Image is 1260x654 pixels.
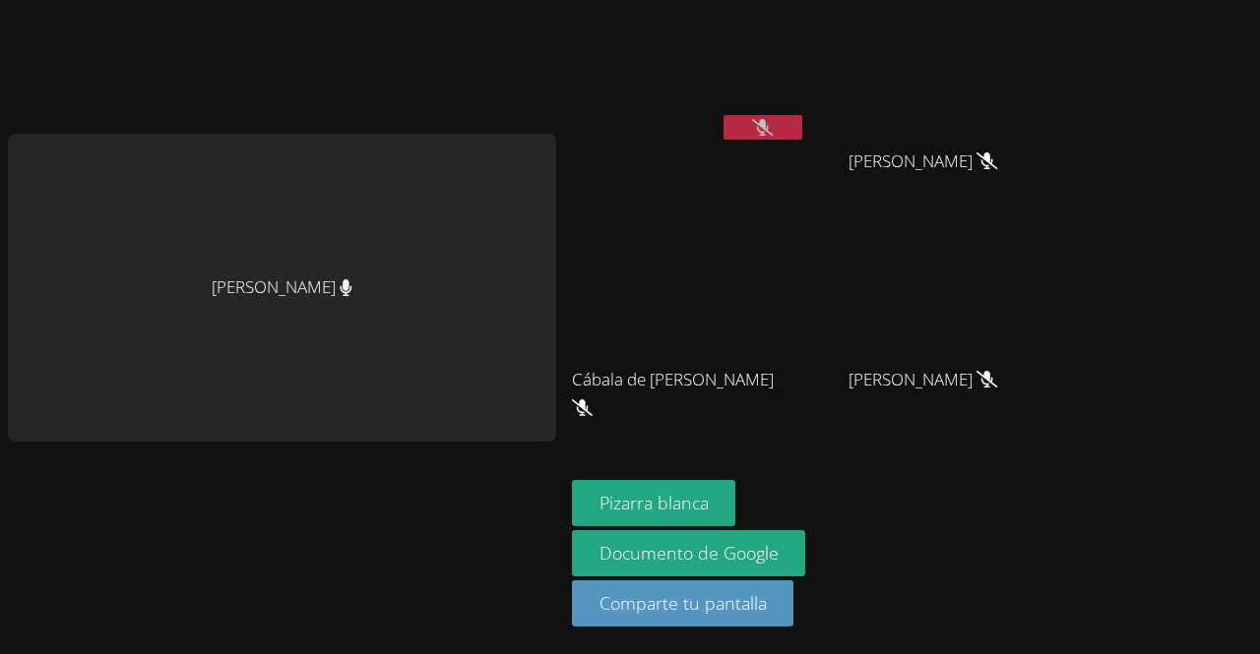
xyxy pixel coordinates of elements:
button: Pizarra blanca [572,480,736,526]
font: Documento de Google [599,541,779,565]
div: [PERSON_NAME] [8,134,556,442]
font: Pizarra blanca [599,491,709,514]
font: [PERSON_NAME] [849,368,973,390]
button: Comparte tu pantalla [572,580,794,626]
font: [PERSON_NAME] [849,149,973,172]
font: Cábala de [PERSON_NAME] [572,368,774,390]
font: Comparte tu pantalla [599,591,767,615]
a: Documento de Google [572,530,806,576]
